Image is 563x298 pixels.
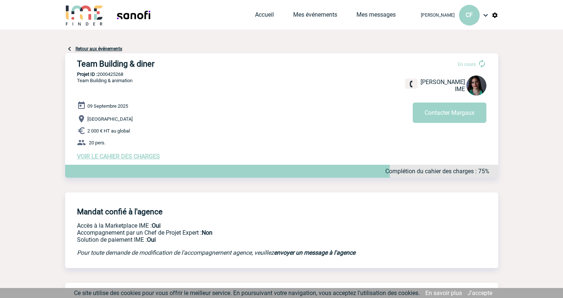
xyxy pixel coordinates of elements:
[293,11,337,21] a: Mes événements
[77,78,133,83] span: Team Building & animation
[274,249,355,256] a: envoyer un message à l'agence
[65,4,104,26] img: IME-Finder
[77,236,384,243] p: Conformité aux process achat client, Prise en charge de la facturation, Mutualisation de plusieur...
[77,249,355,256] em: Pour toute demande de modification de l'accompagnement agence, veuillez
[77,59,299,68] h3: Team Building & diner
[458,61,476,67] span: En cours
[425,289,462,297] a: En savoir plus
[466,76,486,96] img: 131235-0.jpeg
[87,103,128,109] span: 09 Septembre 2025
[152,222,161,229] b: Oui
[87,116,133,122] span: [GEOGRAPHIC_DATA]
[77,71,97,77] b: Projet ID :
[147,236,156,243] b: Oui
[356,11,396,21] a: Mes messages
[255,11,274,21] a: Accueil
[89,140,105,145] span: 20 pers.
[77,229,384,236] p: Prestation payante
[420,78,465,86] span: [PERSON_NAME]
[466,11,473,19] span: CF
[77,153,160,160] a: VOIR LE CAHIER DES CHARGES
[87,128,130,134] span: 2 000 € HT au global
[408,81,415,87] img: fixe.png
[76,46,122,51] a: Retour aux événements
[413,103,486,123] button: Contacter Margaux
[421,13,455,18] span: [PERSON_NAME]
[202,229,212,236] b: Non
[65,71,498,77] p: 2000425268
[455,86,465,93] span: IME
[77,207,162,216] h4: Mandat confié à l'agence
[74,289,420,297] span: Ce site utilise des cookies pour vous offrir le meilleur service. En poursuivant votre navigation...
[77,222,384,229] p: Accès à la Marketplace IME :
[468,289,492,297] a: J'accepte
